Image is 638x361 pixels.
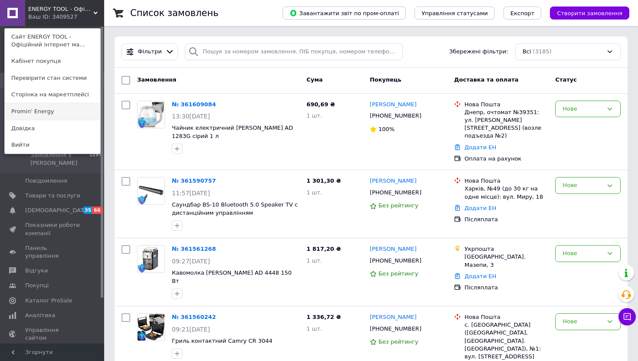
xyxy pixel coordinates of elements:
[89,151,102,167] span: 1297
[5,53,100,69] a: Кабінет покупця
[5,120,100,137] a: Довідка
[370,177,417,185] a: [PERSON_NAME]
[172,326,210,333] span: 09:21[DATE]
[306,177,341,184] span: 1 301,30 ₴
[5,29,100,53] a: Сайт ENERGY TOOL - Офіційний інтернет ма...
[82,207,92,214] span: 35
[464,245,548,253] div: Укрпошта
[464,177,548,185] div: Нова Пошта
[5,137,100,153] a: Вийти
[130,8,218,18] h1: Список замовлень
[306,101,335,108] span: 690,69 ₴
[25,244,80,260] span: Панель управління
[137,245,165,273] a: Фото товару
[454,76,518,83] span: Доставка та оплата
[378,126,395,132] span: 100%
[92,207,102,214] span: 66
[368,110,423,121] div: [PHONE_NUMBER]
[172,113,210,120] span: 13:30[DATE]
[172,338,273,344] a: Гриль контактний Camry CR 3044
[555,76,577,83] span: Статус
[137,313,165,341] a: Фото товару
[370,245,417,253] a: [PERSON_NAME]
[172,190,210,197] span: 11:57[DATE]
[306,246,341,252] span: 1 817,20 ₴
[533,48,552,55] span: (3185)
[370,313,417,322] a: [PERSON_NAME]
[464,155,548,163] div: Оплата на рахунок
[562,249,603,258] div: Нове
[378,202,418,209] span: Без рейтингу
[289,9,399,17] span: Завантажити звіт по пром-оплаті
[464,321,548,361] div: с. [GEOGRAPHIC_DATA] ([GEOGRAPHIC_DATA], [GEOGRAPHIC_DATA]. [GEOGRAPHIC_DATA]), №1: вул. [STREET_...
[370,76,401,83] span: Покупець
[172,101,216,108] a: № 361609084
[28,13,65,21] div: Ваш ID: 3409527
[138,177,164,204] img: Фото товару
[306,314,341,320] span: 1 336,72 ₴
[464,144,496,151] a: Додати ЕН
[30,151,89,167] span: Замовлення з [PERSON_NAME]
[185,43,403,60] input: Пошук за номером замовлення, ПІБ покупця, номером телефону, Email, номером накладної
[464,101,548,108] div: Нова Пошта
[306,76,322,83] span: Cума
[283,7,406,20] button: Завантажити звіт по пром-оплаті
[562,181,603,190] div: Нове
[25,177,67,185] span: Повідомлення
[541,10,629,16] a: Створити замовлення
[306,189,322,196] span: 1 шт.
[306,112,322,119] span: 1 шт.
[562,105,603,114] div: Нове
[137,76,176,83] span: Замовлення
[464,185,548,200] div: Харків, №49 (до 30 кг на одне місце): вул. Миру, 18
[172,177,216,184] a: № 361590757
[25,192,80,200] span: Товари та послуги
[414,7,495,20] button: Управління статусами
[464,313,548,321] div: Нова Пошта
[137,101,165,128] a: Фото товару
[172,314,216,320] a: № 361560242
[138,101,164,128] img: Фото товару
[25,221,80,237] span: Показники роботи компанії
[172,269,292,284] span: Кавомолка [PERSON_NAME] AD 4448 150 Вт
[25,312,55,319] span: Аналітика
[25,297,72,305] span: Каталог ProSale
[5,86,100,103] a: Сторінка на маркетплейсі
[138,246,164,272] img: Фото товару
[138,314,164,341] img: Фото товару
[25,326,80,342] span: Управління сайтом
[137,177,165,205] a: Фото товару
[368,187,423,198] div: [PHONE_NUMBER]
[172,246,216,252] a: № 361561268
[464,216,548,223] div: Післяплата
[306,257,322,264] span: 1 шт.
[503,7,542,20] button: Експорт
[464,205,496,211] a: Додати ЕН
[464,273,496,279] a: Додати ЕН
[523,48,531,56] span: Всі
[368,255,423,266] div: [PHONE_NUMBER]
[138,48,162,56] span: Фільтри
[464,108,548,140] div: Днепр, очтомат №39351: ул. [PERSON_NAME][STREET_ADDRESS] (возле подъезда №2)
[421,10,488,16] span: Управління статусами
[172,125,293,139] a: Чайник електричний [PERSON_NAME] AD 1283G сірий 1 л
[618,308,636,325] button: Чат з покупцем
[172,201,298,216] span: Саундбар BS-10 Bluetooth 5.0 Speaker TV с дистанційним управлінням
[5,70,100,86] a: Перевірити стан системи
[25,267,48,275] span: Відгуки
[306,325,322,332] span: 1 шт.
[510,10,535,16] span: Експорт
[557,10,622,16] span: Створити замовлення
[464,284,548,292] div: Післяплата
[25,207,89,214] span: [DEMOGRAPHIC_DATA]
[172,258,210,265] span: 09:27[DATE]
[378,270,418,277] span: Без рейтингу
[449,48,508,56] span: Збережені фільтри:
[370,101,417,109] a: [PERSON_NAME]
[5,103,100,120] a: Promin' Energy
[28,5,93,13] span: ENERGY TOOL - Офіційний інтернет магазин
[550,7,629,20] button: Створити замовлення
[464,253,548,269] div: [GEOGRAPHIC_DATA]. Мазепи, 3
